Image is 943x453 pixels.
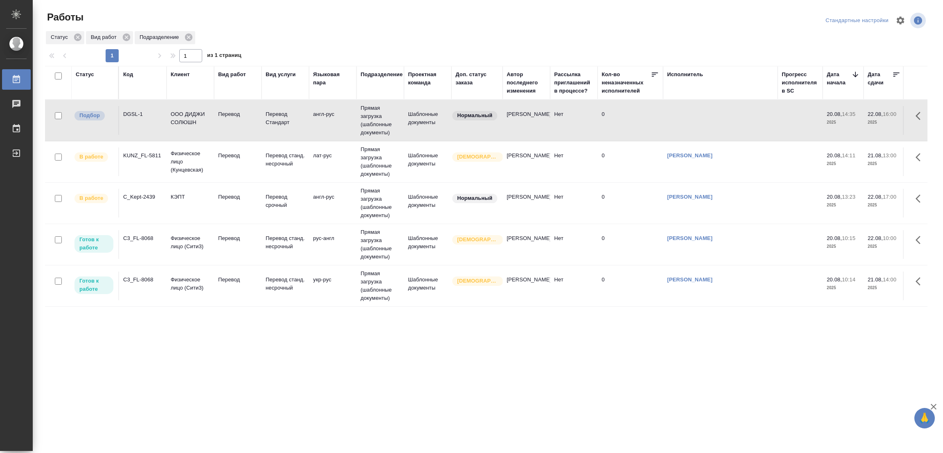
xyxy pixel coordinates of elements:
[827,194,842,200] p: 20.08,
[309,230,356,259] td: рус-англ
[266,234,305,251] p: Перевод станд. несрочный
[554,70,593,95] div: Рассылка приглашений в процессе?
[266,152,305,168] p: Перевод станд. несрочный
[86,31,133,44] div: Вид работ
[868,160,900,168] p: 2025
[868,194,883,200] p: 22.08,
[123,276,162,284] div: C3_FL-8068
[914,408,935,428] button: 🙏
[457,111,492,120] p: Нормальный
[911,106,930,126] button: Здесь прячутся важные кнопки
[356,141,404,182] td: Прямая загрузка (шаблонные документы)
[667,70,703,79] div: Исполнитель
[218,110,257,118] p: Перевод
[356,100,404,141] td: Прямая загрузка (шаблонные документы)
[123,70,133,79] div: Код
[361,70,403,79] div: Подразделение
[891,11,910,30] span: Настроить таблицу
[171,110,210,127] p: ООО ДИДЖИ СОЛЮШН
[79,153,103,161] p: В работе
[309,147,356,176] td: лат-рус
[123,193,162,201] div: C_Kept-2439
[503,147,550,176] td: [PERSON_NAME]
[667,235,713,241] a: [PERSON_NAME]
[827,284,860,292] p: 2025
[309,189,356,217] td: англ-рус
[868,235,883,241] p: 22.08,
[503,230,550,259] td: [PERSON_NAME]
[266,276,305,292] p: Перевод станд. несрочный
[79,111,100,120] p: Подбор
[598,147,663,176] td: 0
[503,106,550,135] td: [PERSON_NAME]
[266,70,296,79] div: Вид услуги
[503,189,550,217] td: [PERSON_NAME]
[911,189,930,208] button: Здесь прячутся важные кнопки
[356,183,404,224] td: Прямая загрузка (шаблонные документы)
[171,193,210,201] p: КЭПТ
[667,152,713,159] a: [PERSON_NAME]
[842,235,855,241] p: 10:15
[404,272,451,300] td: Шаблонные документы
[598,230,663,259] td: 0
[550,230,598,259] td: Нет
[883,276,896,283] p: 14:00
[918,410,932,427] span: 🙏
[457,153,498,161] p: [DEMOGRAPHIC_DATA]
[868,242,900,251] p: 2025
[598,106,663,135] td: 0
[842,276,855,283] p: 10:14
[507,70,546,95] div: Автор последнего изменения
[356,224,404,265] td: Прямая загрузка (шаблонные документы)
[457,277,498,285] p: [DEMOGRAPHIC_DATA]
[883,111,896,117] p: 16:00
[598,272,663,300] td: 0
[79,194,103,202] p: В работе
[74,276,114,295] div: Исполнитель может приступить к работе
[356,265,404,306] td: Прямая загрузка (шаблонные документы)
[171,149,210,174] p: Физическое лицо (Кунцевская)
[218,234,257,242] p: Перевод
[45,11,83,24] span: Работы
[827,242,860,251] p: 2025
[842,194,855,200] p: 13:23
[457,194,492,202] p: Нормальный
[404,189,451,217] td: Шаблонные документы
[883,152,896,159] p: 13:00
[602,70,651,95] div: Кол-во неназначенных исполнителей
[868,118,900,127] p: 2025
[667,194,713,200] a: [PERSON_NAME]
[266,110,305,127] p: Перевод Стандарт
[123,234,162,242] div: C3_FL-8068
[123,152,162,160] div: KUNZ_FL-5811
[550,147,598,176] td: Нет
[868,284,900,292] p: 2025
[911,230,930,250] button: Здесь прячутся важные кнопки
[74,110,114,121] div: Можно подбирать исполнителей
[782,70,819,95] div: Прогресс исполнителя в SC
[74,152,114,163] div: Исполнитель выполняет работу
[207,50,241,62] span: из 1 страниц
[911,147,930,167] button: Здесь прячутся важные кнопки
[76,70,94,79] div: Статус
[313,70,352,87] div: Языковая пара
[135,31,195,44] div: Подразделение
[827,118,860,127] p: 2025
[503,272,550,300] td: [PERSON_NAME]
[883,194,896,200] p: 17:00
[883,235,896,241] p: 10:00
[827,201,860,209] p: 2025
[550,272,598,300] td: Нет
[91,33,120,41] p: Вид работ
[456,70,499,87] div: Доп. статус заказа
[598,189,663,217] td: 0
[266,193,305,209] p: Перевод срочный
[79,236,108,252] p: Готов к работе
[842,111,855,117] p: 14:35
[827,276,842,283] p: 20.08,
[868,276,883,283] p: 21.08,
[46,31,84,44] div: Статус
[827,152,842,159] p: 20.08,
[404,147,451,176] td: Шаблонные документы
[842,152,855,159] p: 14:11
